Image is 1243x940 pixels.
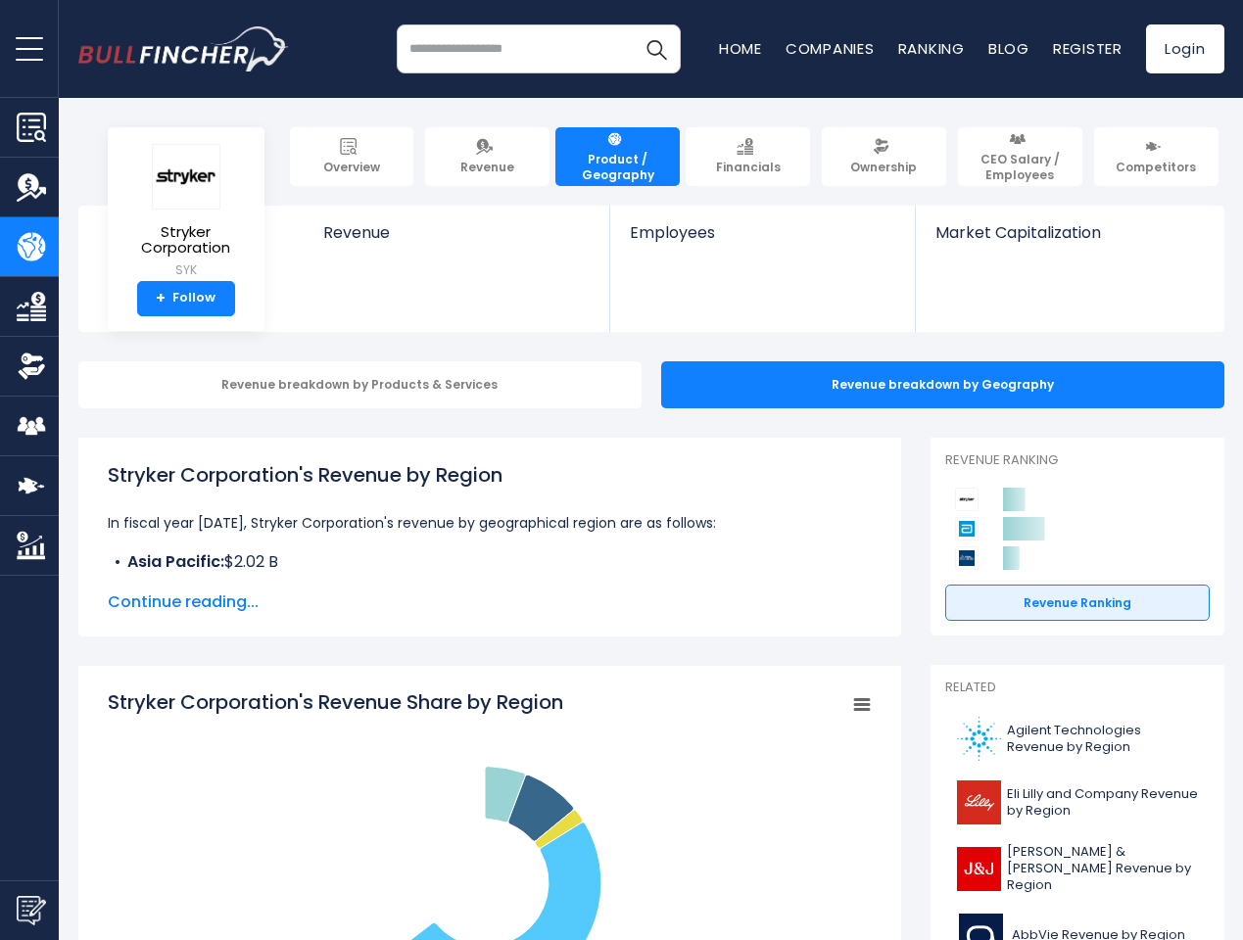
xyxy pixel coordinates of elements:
[290,127,414,186] a: Overview
[958,127,1082,186] a: CEO Salary / Employees
[945,839,1210,899] a: [PERSON_NAME] & [PERSON_NAME] Revenue by Region
[988,38,1029,59] a: Blog
[137,281,235,316] a: +Follow
[108,460,872,490] h1: Stryker Corporation's Revenue by Region
[945,452,1210,469] p: Revenue Ranking
[108,574,872,597] li: $2.90 B
[123,224,249,257] span: Stryker Corporation
[955,488,979,511] img: Stryker Corporation competitors logo
[127,574,171,596] b: EMEA:
[108,688,563,716] tspan: Stryker Corporation's Revenue Share by Region
[108,590,872,614] span: Continue reading...
[1146,24,1224,73] a: Login
[661,361,1224,408] div: Revenue breakdown by Geography
[945,775,1210,829] a: Eli Lilly and Company Revenue by Region
[967,152,1074,182] span: CEO Salary / Employees
[1053,38,1123,59] a: Register
[156,290,166,307] strong: +
[822,127,946,186] a: Ownership
[957,780,1001,824] img: LLY logo
[123,261,249,279] small: SYK
[719,38,762,59] a: Home
[460,160,514,175] span: Revenue
[425,127,550,186] a: Revenue
[1007,786,1198,820] span: Eli Lilly and Company Revenue by Region
[78,26,289,71] a: Go to homepage
[1116,160,1196,175] span: Competitors
[108,550,872,574] li: $2.02 B
[898,38,965,59] a: Ranking
[630,223,895,242] span: Employees
[955,517,979,540] img: Abbott Laboratories competitors logo
[850,160,917,175] span: Ownership
[945,680,1210,696] p: Related
[323,223,591,242] span: Revenue
[304,206,610,275] a: Revenue
[323,160,380,175] span: Overview
[564,152,671,182] span: Product / Geography
[1007,844,1198,894] span: [PERSON_NAME] & [PERSON_NAME] Revenue by Region
[610,206,915,275] a: Employees
[632,24,681,73] button: Search
[935,223,1202,242] span: Market Capitalization
[686,127,810,186] a: Financials
[555,127,680,186] a: Product / Geography
[957,847,1001,891] img: JNJ logo
[955,546,979,570] img: Boston Scientific Corporation competitors logo
[916,206,1221,275] a: Market Capitalization
[78,361,642,408] div: Revenue breakdown by Products & Services
[945,585,1210,622] a: Revenue Ranking
[17,352,46,381] img: Ownership
[945,712,1210,766] a: Agilent Technologies Revenue by Region
[122,143,250,281] a: Stryker Corporation SYK
[1007,723,1198,756] span: Agilent Technologies Revenue by Region
[716,160,781,175] span: Financials
[1094,127,1219,186] a: Competitors
[957,717,1001,761] img: A logo
[786,38,875,59] a: Companies
[108,511,872,535] p: In fiscal year [DATE], Stryker Corporation's revenue by geographical region are as follows:
[78,26,289,71] img: bullfincher logo
[127,550,224,573] b: Asia Pacific:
